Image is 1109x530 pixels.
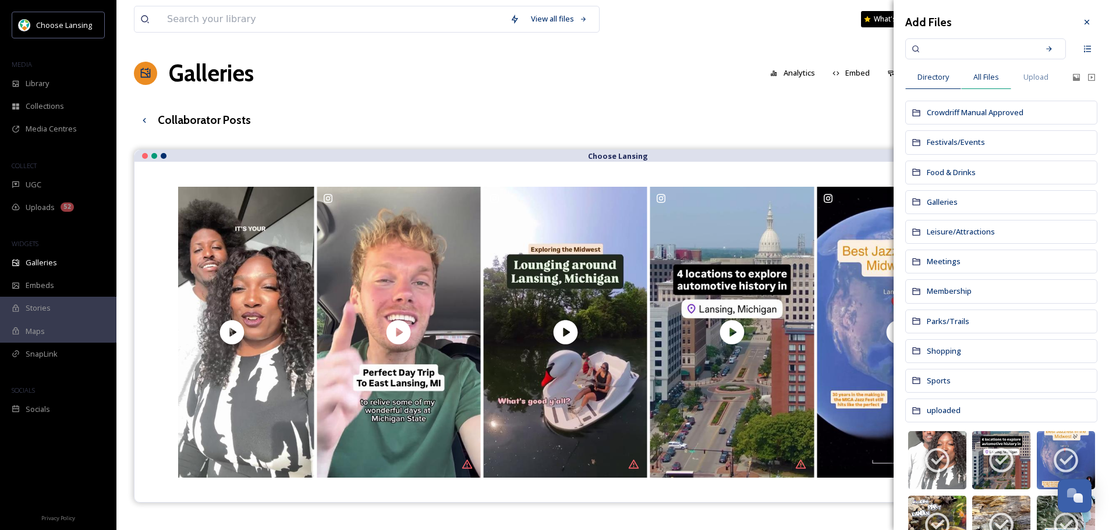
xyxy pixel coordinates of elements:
span: Sports [927,375,951,386]
span: Galleries [927,197,958,207]
img: e5ac377f-1933-4749-b1e1-1c51c17cc474.jpg [1037,431,1095,489]
a: Privacy Policy [41,510,75,524]
a: View all files [525,8,593,30]
a: Galleries [169,56,254,91]
span: uploaded [927,405,961,415]
span: Meetings [927,256,961,266]
h3: Add Files [905,14,952,31]
span: Upload [1023,72,1048,83]
span: Galleries [26,257,57,268]
h3: Collaborator Posts [158,112,251,129]
span: Festivals/Events [927,137,985,147]
button: Embed [827,62,876,84]
span: Directory [917,72,949,83]
button: Open Chat [1058,479,1092,513]
span: Collections [26,101,64,112]
span: Crowdriff Manual Approved [927,107,1023,118]
span: Choose Lansing [36,20,92,30]
span: Stories [26,303,51,314]
span: Shopping [927,346,961,356]
button: Analytics [764,62,821,84]
span: Socials [26,404,50,415]
span: Food & Drinks [927,167,976,177]
span: Privacy Policy [41,514,75,522]
a: What's New [861,11,919,27]
span: COLLECT [12,161,37,170]
span: Membership [927,286,972,296]
span: WIDGETS [12,239,38,248]
span: MEDIA [12,60,32,69]
span: Media Centres [26,123,77,134]
span: Maps [26,326,45,337]
img: d0ede785-699c-4905-bab3-46917ae5e050.jpg [972,431,1030,489]
button: Customise [881,62,958,84]
span: Embeds [26,280,54,291]
span: Leisure/Attractions [927,226,995,237]
img: b7614f32-5bf7-45ee-8088-aabef17bfbab.jpg [908,431,966,489]
span: SnapLink [26,348,58,360]
strong: Choose Lansing [588,151,648,161]
span: UGC [26,179,41,190]
span: Library [26,78,49,89]
a: Analytics [764,62,827,84]
span: All Files [973,72,999,83]
img: logo.jpeg [19,19,30,31]
span: Parks/Trails [927,316,969,326]
span: Uploads [26,202,55,213]
div: 52 [61,202,74,212]
span: SOCIALS [12,386,35,394]
input: Search your library [161,6,504,32]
